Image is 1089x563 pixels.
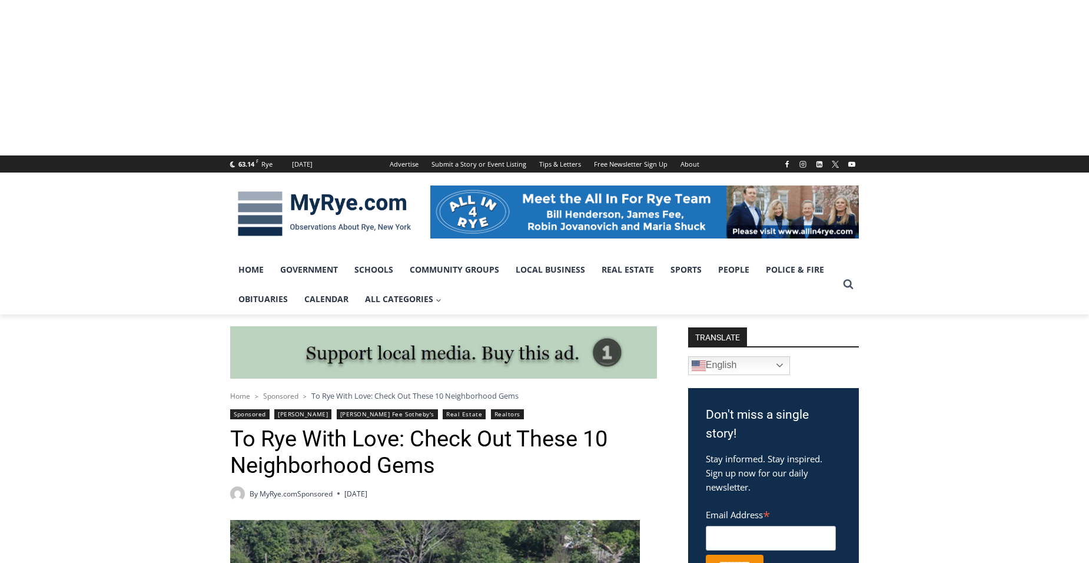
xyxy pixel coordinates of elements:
[344,488,367,499] time: [DATE]
[296,284,357,314] a: Calendar
[430,186,859,239] img: All in for Rye
[261,159,273,170] div: Rye
[260,489,333,499] a: MyRye.comSponsored
[425,155,533,173] a: Submit a Story or Event Listing
[230,183,419,244] img: MyRye.com
[337,409,438,419] a: [PERSON_NAME] Fee Sotheby's
[688,327,747,346] strong: TRANSLATE
[838,274,859,295] button: View Search Form
[383,155,706,173] nav: Secondary Navigation
[706,452,841,494] p: Stay informed. Stay inspired. Sign up now for our daily newsletter.
[230,391,250,401] a: Home
[230,426,657,479] h1: To Rye With Love: Check Out These 10 Neighborhood Gems
[230,326,657,379] img: support local media, buy this ad
[507,255,593,284] a: Local Business
[401,255,507,284] a: Community Groups
[230,390,657,402] nav: Breadcrumbs
[238,160,254,168] span: 63.14
[491,409,524,419] a: Realtors
[587,155,674,173] a: Free Newsletter Sign Up
[357,284,450,314] a: All Categories
[230,284,296,314] a: Obituaries
[706,503,836,524] label: Email Address
[533,155,587,173] a: Tips & Letters
[758,255,832,284] a: Police & Fire
[383,155,425,173] a: Advertise
[263,391,298,401] a: Sponsored
[706,406,841,443] h3: Don't miss a single story!
[662,255,710,284] a: Sports
[688,356,790,375] a: English
[303,392,307,400] span: >
[346,255,401,284] a: Schools
[710,255,758,284] a: People
[230,486,245,501] a: Author image
[365,293,441,306] span: All Categories
[780,157,794,171] a: Facebook
[593,255,662,284] a: Real Estate
[256,158,258,164] span: F
[230,255,838,314] nav: Primary Navigation
[796,157,810,171] a: Instagram
[674,155,706,173] a: About
[812,157,826,171] a: Linkedin
[274,409,331,419] a: [PERSON_NAME]
[292,159,313,170] div: [DATE]
[311,390,519,401] span: To Rye With Love: Check Out These 10 Neighborhood Gems
[443,409,486,419] a: Real Estate
[692,359,706,373] img: en
[845,157,859,171] a: YouTube
[272,255,346,284] a: Government
[230,255,272,284] a: Home
[250,488,258,499] span: By
[255,392,258,400] span: >
[230,409,270,419] a: Sponsored
[828,157,842,171] a: X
